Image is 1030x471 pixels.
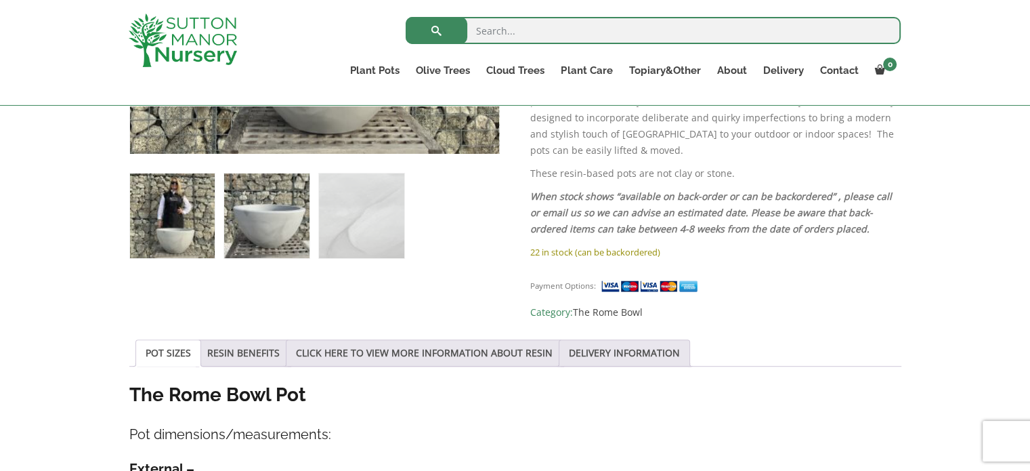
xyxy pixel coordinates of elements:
[207,340,280,366] a: RESIN BENEFITS
[553,61,620,80] a: Plant Care
[342,61,408,80] a: Plant Pots
[530,281,596,291] small: Payment Options:
[478,61,553,80] a: Cloud Trees
[530,244,901,260] p: 22 in stock (can be backordered)
[319,173,404,258] img: The Rome Bowl Pot Colour Grey Stone - Image 3
[569,340,680,366] a: DELIVERY INFORMATION
[296,340,553,366] a: CLICK HERE TO VIEW MORE INFORMATION ABOUT RESIN
[129,14,237,67] img: logo
[883,58,897,71] span: 0
[573,306,643,319] a: The Rome Bowl
[130,173,215,258] img: The Rome Bowl Pot Colour Grey Stone
[129,384,306,406] strong: The Rome Bowl Pot
[530,190,892,235] em: When stock shows “available on back-order or can be backordered” , please call or email us so we ...
[406,17,901,44] input: Search...
[146,340,191,366] a: POT SIZES
[530,304,901,321] span: Category:
[620,61,708,80] a: Topiary&Other
[601,279,702,293] img: payment supported
[866,61,901,80] a: 0
[530,77,901,159] p: The Rome Bowl pot range offers a unique and contemporary style. We have this pot available in a v...
[811,61,866,80] a: Contact
[408,61,478,80] a: Olive Trees
[530,165,901,182] p: These resin-based pots are not clay or stone.
[224,173,309,258] img: The Rome Bowl Pot Colour Grey Stone - Image 2
[708,61,754,80] a: About
[129,424,901,445] h4: Pot dimensions/measurements:
[754,61,811,80] a: Delivery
